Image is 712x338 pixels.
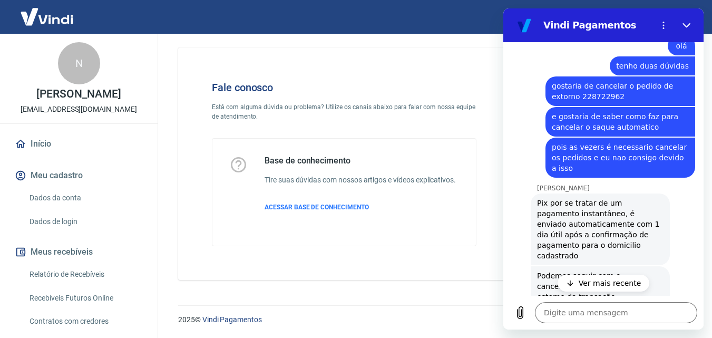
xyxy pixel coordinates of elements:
p: [EMAIL_ADDRESS][DOMAIN_NAME] [21,104,137,115]
p: Está com alguma dúvida ou problema? Utilize os canais abaixo para falar com nossa equipe de atend... [212,102,476,121]
img: Fale conosco [502,64,662,205]
h5: Base de conhecimento [265,156,456,166]
span: ACESSAR BASE DE CONHECIMENTO [265,204,369,211]
button: Meus recebíveis [13,240,145,264]
h6: Tire suas dúvidas com nossos artigos e vídeos explicativos. [265,175,456,186]
a: Recebíveis Futuros Online [25,287,145,309]
p: [PERSON_NAME] [36,89,121,100]
iframe: Janela de mensagens [503,8,704,330]
a: Dados de login [25,211,145,233]
a: ACESSAR BASE DE CONHECIMENTO [265,202,456,212]
a: Início [13,132,145,156]
a: Vindi Pagamentos [202,315,262,324]
a: Dados da conta [25,187,145,209]
button: Sair [661,7,699,27]
a: Relatório de Recebíveis [25,264,145,285]
img: Vindi [13,1,81,33]
h4: Fale conosco [212,81,476,94]
a: Contratos com credores [25,311,145,332]
div: N [58,42,100,84]
p: 2025 © [178,314,687,325]
button: Meu cadastro [13,164,145,187]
